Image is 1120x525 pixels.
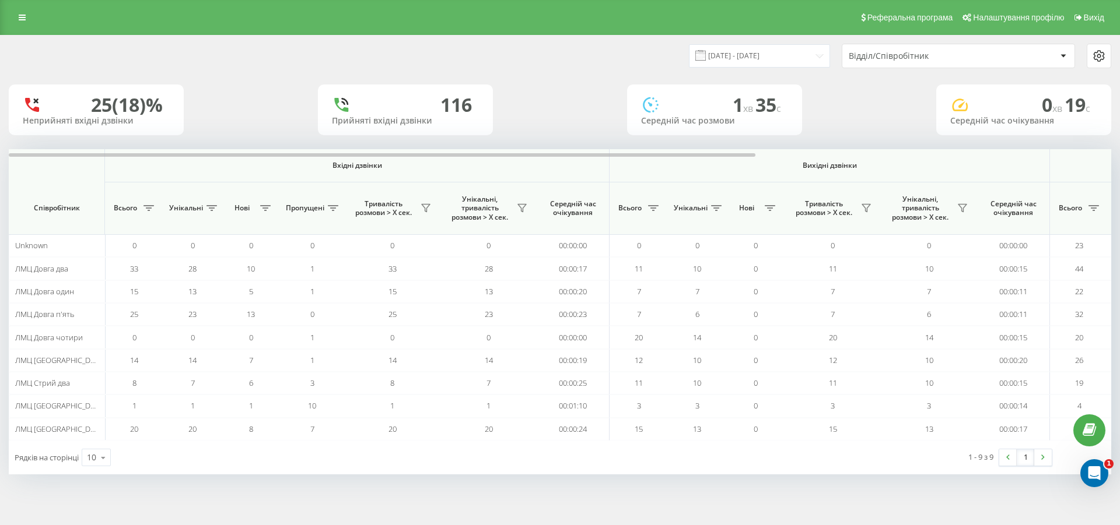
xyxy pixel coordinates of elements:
[733,92,755,117] span: 1
[135,161,579,170] span: Вхідні дзвінки
[1056,203,1085,213] span: Всього
[925,332,933,343] span: 14
[637,286,641,297] span: 7
[925,263,933,274] span: 10
[310,240,314,251] span: 0
[249,332,253,343] span: 0
[130,309,138,319] span: 25
[732,203,761,213] span: Нові
[111,203,140,213] span: Всього
[332,116,479,126] div: Прийняті вхідні дзвінки
[188,355,197,365] span: 14
[867,13,953,22] span: Реферальна програма
[15,263,68,274] span: ЛМЦ Довга два
[754,332,758,343] span: 0
[537,349,610,372] td: 00:00:19
[132,240,136,251] span: 0
[1075,240,1083,251] span: 23
[537,394,610,417] td: 00:01:10
[388,263,397,274] span: 33
[693,424,701,434] span: 13
[977,280,1050,303] td: 00:00:11
[15,286,74,297] span: ЛМЦ Довга один
[831,240,835,251] span: 0
[755,92,781,117] span: 35
[87,452,96,463] div: 10
[191,378,195,388] span: 7
[968,451,993,463] div: 1 - 9 з 9
[977,257,1050,280] td: 00:00:15
[249,400,253,411] span: 1
[310,424,314,434] span: 7
[537,234,610,257] td: 00:00:00
[310,355,314,365] span: 1
[249,378,253,388] span: 6
[925,378,933,388] span: 10
[247,263,255,274] span: 10
[23,116,170,126] div: Неприйняті вхідні дзвінки
[191,240,195,251] span: 0
[925,424,933,434] span: 13
[829,263,837,274] span: 11
[695,400,699,411] span: 3
[132,378,136,388] span: 8
[537,303,610,326] td: 00:00:23
[440,94,472,116] div: 116
[829,355,837,365] span: 12
[977,418,1050,441] td: 00:00:17
[388,355,397,365] span: 14
[188,424,197,434] span: 20
[390,378,394,388] span: 8
[390,332,394,343] span: 0
[390,400,394,411] span: 1
[487,400,491,411] span: 1
[388,424,397,434] span: 20
[776,102,781,115] span: c
[829,378,837,388] span: 11
[249,355,253,365] span: 7
[693,332,701,343] span: 14
[977,326,1050,348] td: 00:00:15
[485,286,493,297] span: 13
[754,309,758,319] span: 0
[390,240,394,251] span: 0
[485,355,493,365] span: 14
[790,199,857,217] span: Тривалість розмови > Х сек.
[695,309,699,319] span: 6
[15,378,70,388] span: ЛМЦ Стрий два
[754,355,758,365] span: 0
[986,199,1041,217] span: Середній час очікування
[927,240,931,251] span: 0
[1077,400,1081,411] span: 4
[15,309,74,319] span: ЛМЦ Довга п'ять
[1052,102,1065,115] span: хв
[754,400,758,411] span: 0
[310,309,314,319] span: 0
[188,309,197,319] span: 23
[1075,378,1083,388] span: 19
[977,349,1050,372] td: 00:00:20
[693,263,701,274] span: 10
[537,372,610,394] td: 00:00:25
[925,355,933,365] span: 10
[388,286,397,297] span: 15
[635,378,643,388] span: 11
[693,355,701,365] span: 10
[485,263,493,274] span: 28
[15,452,79,463] span: Рядків на сторінці
[849,51,988,61] div: Відділ/Співробітник
[977,303,1050,326] td: 00:00:11
[635,424,643,434] span: 15
[1075,309,1083,319] span: 32
[637,309,641,319] span: 7
[191,400,195,411] span: 1
[1084,13,1104,22] span: Вихід
[637,161,1023,170] span: Вихідні дзвінки
[91,94,163,116] div: 25 (18)%
[1042,92,1065,117] span: 0
[487,240,491,251] span: 0
[927,400,931,411] span: 3
[1065,92,1090,117] span: 19
[15,424,126,434] span: ЛМЦ [GEOGRAPHIC_DATA] один
[537,280,610,303] td: 00:00:20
